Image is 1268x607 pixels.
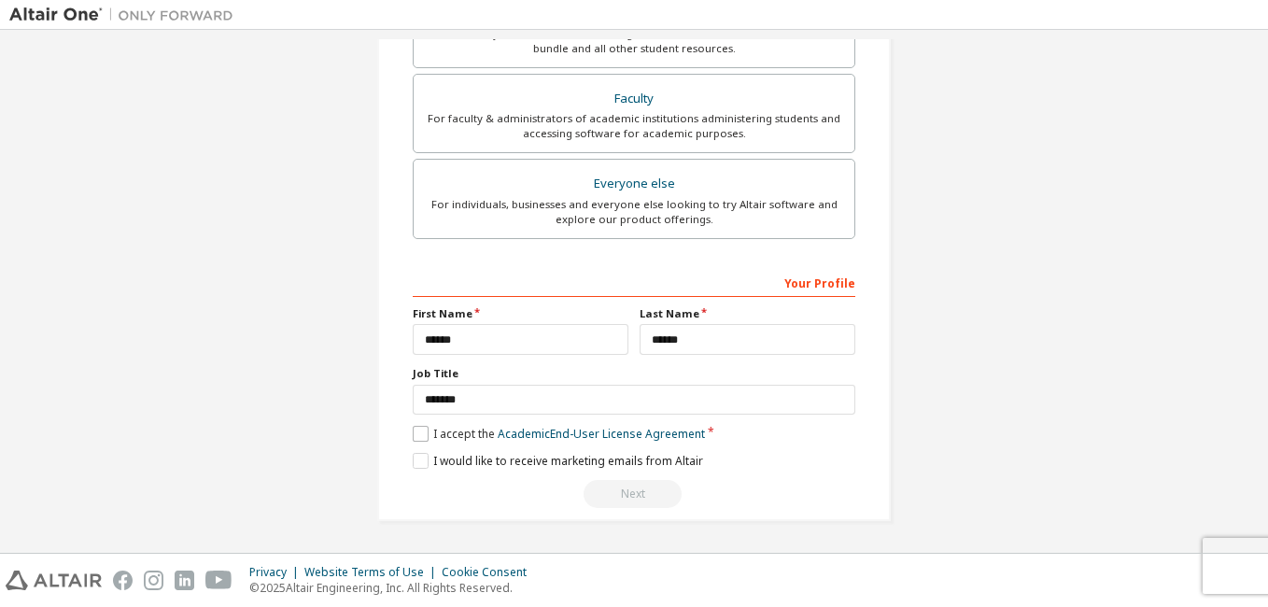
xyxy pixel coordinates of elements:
img: altair_logo.svg [6,571,102,590]
div: For currently enrolled students looking to access the free Altair Student Edition bundle and all ... [425,26,843,56]
div: Privacy [249,565,304,580]
div: Faculty [425,86,843,112]
a: Academic End-User License Agreement [498,426,705,442]
div: For faculty & administrators of academic institutions administering students and accessing softwa... [425,111,843,141]
label: I accept the [413,426,705,442]
img: facebook.svg [113,571,133,590]
img: youtube.svg [205,571,232,590]
label: First Name [413,306,628,321]
label: Last Name [640,306,855,321]
div: Your Profile [413,267,855,297]
div: For individuals, businesses and everyone else looking to try Altair software and explore our prod... [425,197,843,227]
div: Everyone else [425,171,843,197]
div: Read and acccept EULA to continue [413,480,855,508]
label: I would like to receive marketing emails from Altair [413,453,703,469]
p: © 2025 Altair Engineering, Inc. All Rights Reserved. [249,580,538,596]
div: Cookie Consent [442,565,538,580]
img: Altair One [9,6,243,24]
label: Job Title [413,366,855,381]
img: linkedin.svg [175,571,194,590]
img: instagram.svg [144,571,163,590]
div: Website Terms of Use [304,565,442,580]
